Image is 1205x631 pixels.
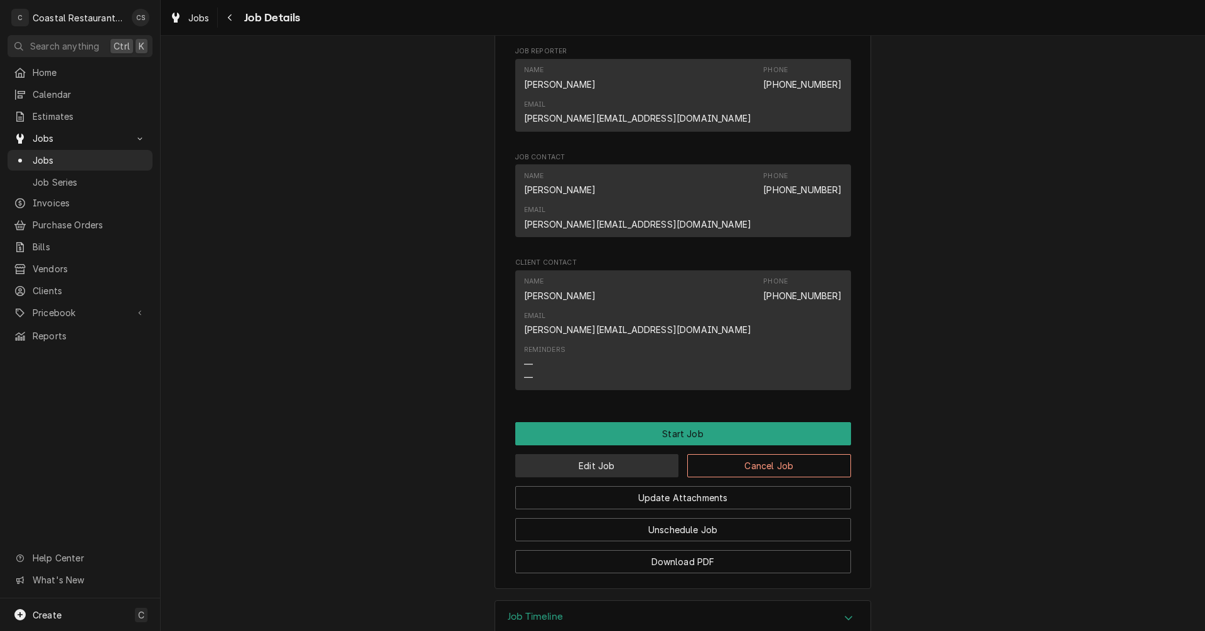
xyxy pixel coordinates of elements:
[515,258,851,395] div: Client Contact
[524,345,565,383] div: Reminders
[763,171,788,181] div: Phone
[138,608,144,622] span: C
[524,277,544,287] div: Name
[524,171,596,196] div: Name
[524,324,752,335] a: [PERSON_NAME][EMAIL_ADDRESS][DOMAIN_NAME]
[515,422,851,573] div: Button Group
[114,40,130,53] span: Ctrl
[515,152,851,243] div: Job Contact
[515,445,851,477] div: Button Group Row
[33,66,146,79] span: Home
[524,371,533,384] div: —
[515,164,851,243] div: Job Contact List
[524,171,544,181] div: Name
[8,302,153,323] a: Go to Pricebook
[524,277,596,302] div: Name
[524,311,546,321] div: Email
[763,65,842,90] div: Phone
[8,215,153,235] a: Purchase Orders
[524,205,546,215] div: Email
[33,306,127,319] span: Pricebook
[515,258,851,268] span: Client Contact
[687,454,851,477] button: Cancel Job
[515,454,679,477] button: Edit Job
[524,65,596,90] div: Name
[11,9,29,26] div: C
[33,218,146,231] span: Purchase Orders
[515,46,851,56] span: Job Reporter
[33,262,146,275] span: Vendors
[524,219,752,230] a: [PERSON_NAME][EMAIL_ADDRESS][DOMAIN_NAME]
[515,477,851,509] div: Button Group Row
[132,9,149,26] div: Chris Sockriter's Avatar
[240,9,301,26] span: Job Details
[524,358,533,371] div: —
[8,236,153,257] a: Bills
[763,184,842,195] a: [PHONE_NUMBER]
[30,40,99,53] span: Search anything
[524,205,752,230] div: Email
[8,548,153,568] a: Go to Help Center
[515,486,851,509] button: Update Attachments
[33,329,146,342] span: Reports
[524,65,544,75] div: Name
[220,8,240,28] button: Navigate back
[524,289,596,302] div: [PERSON_NAME]
[763,277,788,287] div: Phone
[763,171,842,196] div: Phone
[8,193,153,213] a: Invoices
[763,79,842,90] a: [PHONE_NUMBER]
[33,551,145,565] span: Help Center
[8,128,153,149] a: Go to Jobs
[524,100,752,125] div: Email
[8,172,153,193] a: Job Series
[33,573,145,586] span: What's New
[8,570,153,590] a: Go to What's New
[33,240,146,253] span: Bills
[33,11,125,24] div: Coastal Restaurant Repair
[33,110,146,123] span: Estimates
[524,78,596,91] div: [PERSON_NAME]
[164,8,215,28] a: Jobs
[515,550,851,573] button: Download PDF
[8,106,153,127] a: Estimates
[515,509,851,541] div: Button Group Row
[515,152,851,162] span: Job Contact
[515,422,851,445] button: Start Job
[515,59,851,137] div: Job Reporter List
[33,610,62,620] span: Create
[508,611,563,623] h3: Job Timeline
[515,541,851,573] div: Button Group Row
[524,183,596,196] div: [PERSON_NAME]
[763,277,842,302] div: Phone
[515,270,851,396] div: Client Contact List
[8,280,153,301] a: Clients
[515,59,851,132] div: Contact
[524,113,752,124] a: [PERSON_NAME][EMAIL_ADDRESS][DOMAIN_NAME]
[33,284,146,297] span: Clients
[763,65,788,75] div: Phone
[33,132,127,145] span: Jobs
[33,154,146,167] span: Jobs
[515,518,851,541] button: Unschedule Job
[515,422,851,445] div: Button Group Row
[515,270,851,390] div: Contact
[524,311,752,336] div: Email
[33,196,146,209] span: Invoices
[132,9,149,26] div: CS
[8,35,153,57] button: Search anythingCtrlK
[139,40,144,53] span: K
[763,290,842,301] a: [PHONE_NUMBER]
[33,88,146,101] span: Calendar
[524,345,565,355] div: Reminders
[8,150,153,171] a: Jobs
[8,84,153,105] a: Calendar
[33,176,146,189] span: Job Series
[8,326,153,346] a: Reports
[524,100,546,110] div: Email
[8,258,153,279] a: Vendors
[188,11,210,24] span: Jobs
[515,46,851,137] div: Job Reporter
[515,164,851,237] div: Contact
[8,62,153,83] a: Home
